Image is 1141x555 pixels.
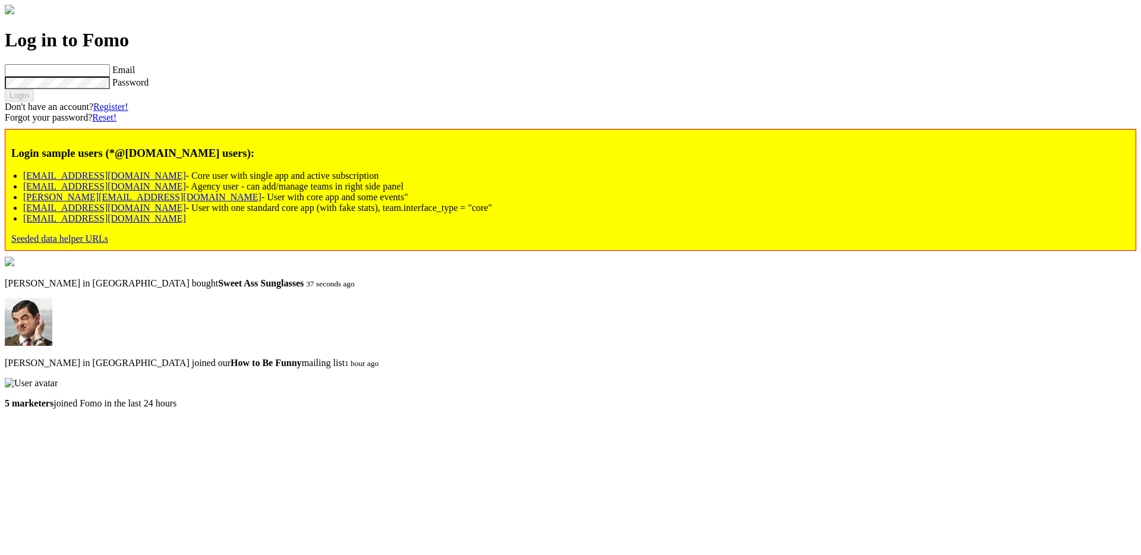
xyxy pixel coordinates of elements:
a: Register! [93,102,128,112]
p: [PERSON_NAME] in [GEOGRAPHIC_DATA] bought [5,278,1136,289]
label: Email [112,65,135,75]
li: - Agency user - can add/manage teams in right side panel [23,181,1130,192]
b: Sweet Ass Sunglasses [218,278,304,288]
a: Reset! [92,112,116,122]
a: [EMAIL_ADDRESS][DOMAIN_NAME] [23,203,186,213]
div: Forgot your password? [5,112,1136,123]
img: User avatar [5,378,58,389]
small: 37 seconds ago [306,279,354,288]
div: Don't have an account? [5,102,1136,112]
li: - User with one standard core app (with fake stats), team.interface_type = "core" [23,203,1130,213]
a: [EMAIL_ADDRESS][DOMAIN_NAME] [23,181,186,191]
img: Fomo avatar [5,298,52,346]
h3: Login sample users (*@[DOMAIN_NAME] users): [11,147,1130,160]
label: Password [112,77,149,87]
a: [EMAIL_ADDRESS][DOMAIN_NAME] [23,171,186,181]
a: [PERSON_NAME][EMAIL_ADDRESS][DOMAIN_NAME] [23,192,261,202]
button: Login [5,89,34,102]
h1: Log in to Fomo [5,29,1136,51]
b: 5 marketers [5,398,53,408]
p: joined Fomo in the last 24 hours [5,398,1136,409]
img: fomo-logo-gray.svg [5,5,14,14]
li: - User with core app and some events" [23,192,1130,203]
a: [EMAIL_ADDRESS][DOMAIN_NAME] [23,213,186,223]
a: Seeded data helper URLs [11,234,108,244]
small: 1 hour ago [345,359,379,368]
b: How to Be Funny [231,358,302,368]
img: sunglasses.png [5,257,14,266]
p: [PERSON_NAME] in [GEOGRAPHIC_DATA] joined our mailing list [5,358,1136,368]
li: - Core user with single app and active subscription [23,171,1130,181]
